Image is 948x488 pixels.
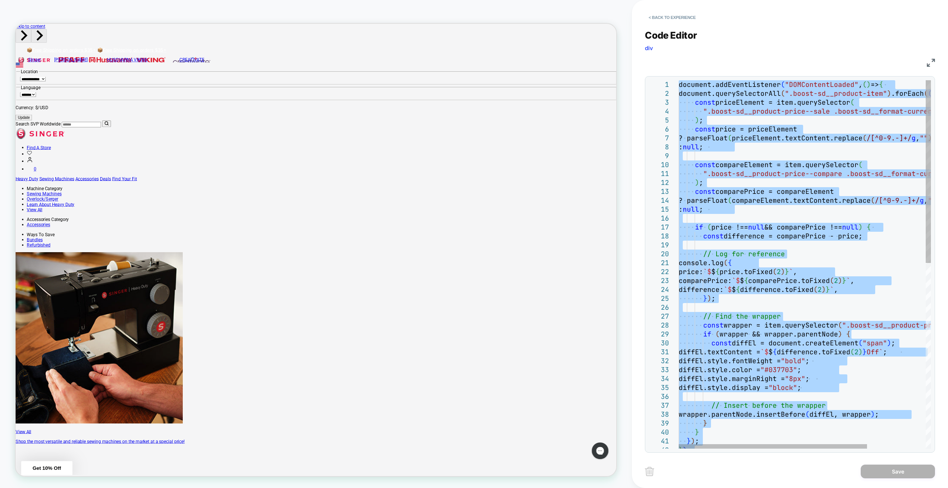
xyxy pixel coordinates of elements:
[793,267,797,276] span: ,
[715,330,720,338] span: (
[781,267,785,276] span: )
[15,180,23,187] a: account
[830,276,834,285] span: (
[764,223,842,231] span: && comparePrice !==
[645,30,697,41] span: Code Editor
[863,339,887,347] span: "span"
[695,223,703,231] span: if
[715,267,720,276] span: {
[32,203,78,210] a: Sewing Machines
[649,232,669,241] div: 18
[850,276,854,285] span: ,
[846,330,850,338] span: {
[15,31,201,39] a: 1 of 1
[649,294,669,303] div: 25
[15,257,802,264] div: Accessories Category
[649,401,669,410] div: 37
[703,250,785,258] span: // Log for reference
[645,467,654,476] img: delete
[649,303,669,312] div: 26
[724,232,863,240] span: difference = comparePrice - price;
[724,285,728,294] span: `
[760,365,797,374] span: "#037703"
[867,134,912,142] span: /[^0-9.-]+/
[15,264,46,271] a: Accessories
[649,348,669,357] div: 31
[649,178,669,187] div: 12
[875,410,879,419] span: ;
[805,357,809,365] span: ;
[777,267,781,276] span: 2
[649,321,669,330] div: 28
[649,196,669,205] div: 14
[728,196,732,205] span: (
[785,80,858,89] span: "DOMContentLoaded"
[875,196,920,205] span: /[^0-9.-]+/
[15,292,46,299] a: Refurbished
[703,330,711,338] span: if
[744,276,748,285] span: {
[15,277,802,284] div: Ways To Save
[822,285,826,294] span: )
[887,89,891,98] span: )
[748,223,764,231] span: null
[760,348,764,356] span: `
[679,365,760,374] span: diffEl.style.color =
[863,348,867,356] span: }
[773,267,777,276] span: (
[4,3,26,25] button: Open gorgias live chat
[764,348,769,356] span: $
[924,196,928,205] span: ,
[649,125,669,134] div: 6
[649,143,669,152] div: 8
[695,98,715,107] span: const
[728,285,732,294] span: $
[858,80,863,89] span: ,
[6,60,30,67] legend: Location
[814,285,818,294] span: (
[703,232,724,240] span: const
[838,321,842,329] span: (
[732,285,736,294] span: $
[649,392,669,401] div: 36
[645,45,653,52] span: div
[863,134,867,142] span: (
[809,410,871,419] span: diffEl, wrapper
[687,437,691,445] span: }
[679,258,724,267] span: console.log
[728,258,732,267] span: {
[649,285,669,294] div: 24
[649,152,669,160] div: 9
[826,285,830,294] span: }
[846,276,850,285] span: `
[732,134,863,142] span: priceElement.textContent.replace
[842,223,858,231] span: null
[777,348,850,356] span: difference.toFixed
[720,267,773,276] span: price.toFixed
[858,339,863,347] span: (
[858,223,863,231] span: )
[679,374,785,383] span: diffEl.style.marginRight =
[79,203,111,210] a: Accessories
[927,59,935,67] img: fullscreen
[649,419,669,428] div: 39
[15,216,802,223] div: Machine Category
[703,267,707,276] span: `
[15,284,36,292] a: Bundles
[916,134,920,142] span: ,
[703,107,908,116] span: ".boost-sd__product-price--sale .boost-sd__format-
[858,160,863,169] span: (
[649,428,669,437] div: 40
[679,205,683,214] span: :
[116,129,127,138] button: Search
[679,285,724,294] span: difference:
[732,339,858,347] span: diffEl = document.createElement
[98,45,200,52] a: Link to Husqvarna Viking homepage
[649,205,669,214] div: 15
[695,437,699,445] span: ;
[715,125,797,133] span: price = priceElement
[785,89,887,98] span: ".boost-sd__product-item"
[649,383,669,392] div: 35
[649,357,669,365] div: 32
[908,107,944,116] span: currency"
